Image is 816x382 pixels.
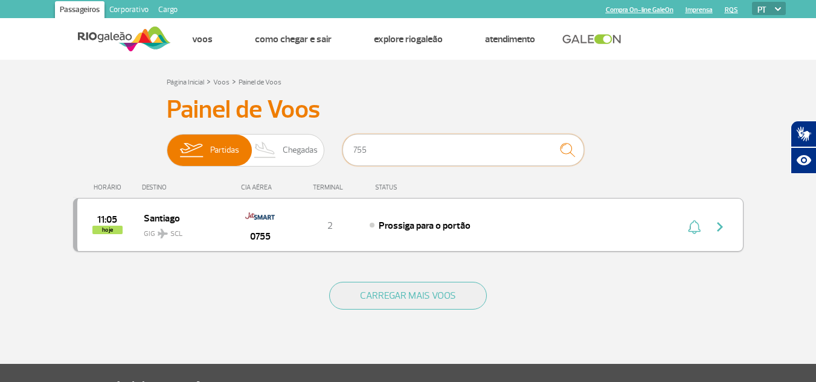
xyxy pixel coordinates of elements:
img: sino-painel-voo.svg [688,220,701,234]
input: Voo, cidade ou cia aérea [342,134,584,166]
div: CIA AÉREA [230,183,291,191]
button: Abrir tradutor de língua de sinais. [791,121,816,147]
button: CARREGAR MAIS VOOS [329,282,487,310]
div: STATUS [369,183,467,191]
div: DESTINO [142,183,230,191]
a: Painel de Voos [239,78,281,87]
span: SCL [170,229,182,240]
span: Partidas [210,135,239,166]
div: HORÁRIO [77,183,143,191]
a: Passageiros [55,1,104,21]
a: Voos [213,78,230,87]
a: Compra On-line GaleOn [606,6,673,14]
span: 2 [327,220,333,232]
span: Santiago [144,210,221,226]
a: Cargo [153,1,182,21]
a: > [207,74,211,88]
span: GIG [144,222,221,240]
div: TERMINAL [291,183,369,191]
span: 2025-09-30 11:05:00 [97,215,117,224]
a: Corporativo [104,1,153,21]
button: Abrir recursos assistivos. [791,147,816,174]
h3: Painel de Voos [167,95,650,125]
span: 0755 [250,229,271,244]
img: slider-desembarque [248,135,283,166]
a: > [232,74,236,88]
div: Plugin de acessibilidade da Hand Talk. [791,121,816,174]
a: RQS [725,6,738,14]
a: Voos [192,33,213,45]
span: Chegadas [283,135,318,166]
span: Prossiga para o portão [379,220,471,232]
a: Como chegar e sair [255,33,332,45]
a: Imprensa [686,6,713,14]
a: Explore RIOgaleão [374,33,443,45]
a: Atendimento [485,33,535,45]
img: slider-embarque [172,135,210,166]
a: Página Inicial [167,78,204,87]
img: seta-direita-painel-voo.svg [713,220,727,234]
img: destiny_airplane.svg [158,229,168,238]
span: hoje [92,226,123,234]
